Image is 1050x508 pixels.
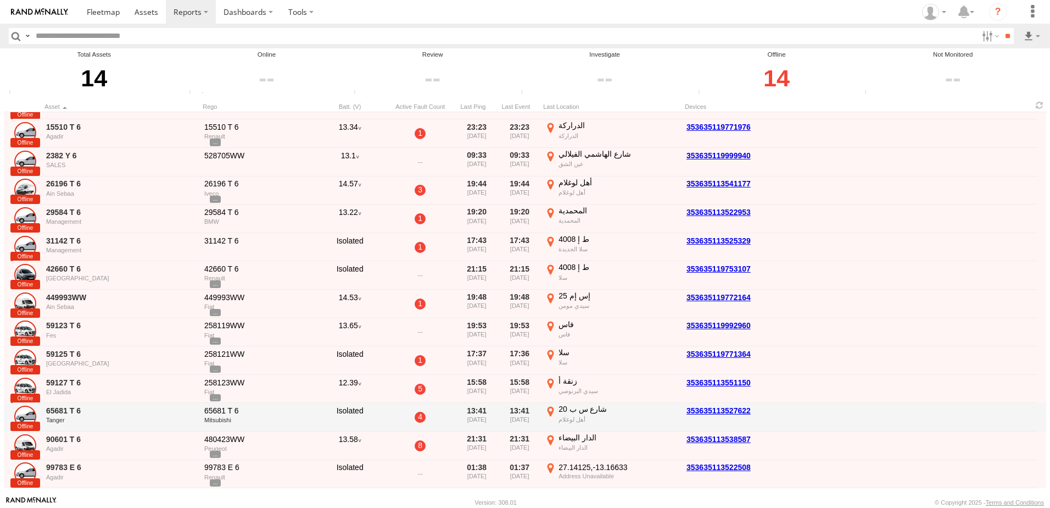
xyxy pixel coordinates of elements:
[686,378,837,388] a: 353635113551150
[686,292,837,302] a: 353635119772164
[204,332,311,339] div: Fiat
[686,264,751,273] a: 353635119753107
[46,474,197,481] div: Agadir
[686,179,751,188] a: 353635113541177
[14,406,36,428] a: Click to View Asset Details
[14,321,36,343] a: Click to View Asset Details
[46,434,197,444] a: 90601 T 6
[46,218,197,225] div: Management
[500,347,539,374] div: 17:36 [DATE]
[558,132,679,140] div: الدراركة
[558,330,679,338] div: فاس
[862,59,1045,97] div: Click to filter by Not Monitored
[457,103,496,111] div: Click to Sort
[210,309,221,316] span: View Asset Details to show all tags
[558,463,593,472] span: 27.14125
[14,151,36,173] a: Click to View Asset Details
[46,247,197,253] div: Management
[543,206,680,232] label: Click to View Event Location
[457,376,496,402] div: 15:58 [DATE]
[204,417,311,423] div: Mitsubishi
[457,404,496,430] div: 13:41 [DATE]
[1023,28,1041,44] label: Export results as...
[457,347,496,374] div: 17:37 [DATE]
[558,319,679,329] div: فاس
[186,50,347,59] div: Online
[210,196,221,203] span: View Asset Details to show all tags
[457,120,496,147] div: 23:23 [DATE]
[543,404,680,430] label: Click to View Event Location
[14,434,36,456] a: Click to View Asset Details
[558,358,679,366] div: سلا
[204,434,311,444] div: 480423WW
[558,376,679,386] div: زنقة أ
[46,133,197,140] div: Agadir
[558,416,679,423] div: أهل لوغلام
[500,319,539,346] div: 19:53 [DATE]
[695,50,858,59] div: Offline
[415,242,426,253] a: 1
[686,378,751,387] a: 353635113551150
[918,4,950,20] div: Zaid Abu Manneh
[457,234,496,261] div: 17:43 [DATE]
[558,433,679,443] div: الدار البيضاء
[46,264,197,274] a: 42660 T 6
[558,189,679,196] div: أهل لوغلام
[415,213,426,224] a: 1
[558,444,679,451] div: الدار البيضاء
[46,275,197,281] div: [GEOGRAPHIC_DATA]
[558,302,679,310] div: سيدي مومن
[862,89,878,97] div: The health of these assets types is not monitored.
[317,206,383,232] div: 13.22
[46,349,197,359] a: 59125 T 6
[457,206,496,232] div: 19:20 [DATE]
[204,264,311,274] div: 42660 T 6
[500,234,539,261] div: 17:43 [DATE]
[686,179,837,189] a: 353635113541177
[686,321,837,330] a: 353635119992960
[543,433,680,459] label: Click to View Event Location
[543,461,680,488] label: Click to View Event Location
[695,59,858,97] div: Click to filter by Offline
[686,435,751,444] a: 353635113538587
[457,291,496,317] div: 19:48 [DATE]
[204,474,311,481] div: Renault
[475,499,517,506] div: Version: 308.01
[500,262,539,289] div: 21:15 [DATE]
[46,332,197,339] div: Fes
[46,378,197,388] a: 59127 T 6
[543,291,680,317] label: Click to View Event Location
[46,445,197,452] div: Agadir
[558,262,679,272] div: ط إ 4008
[204,349,311,359] div: 258121WW
[415,412,426,423] a: 4
[500,103,539,111] div: Click to Sort
[350,50,515,59] div: Review
[686,462,837,472] a: 353635113522508
[14,236,36,258] a: Click to View Asset Details
[686,321,751,330] a: 353635119992960
[204,207,311,217] div: 29584 T 6
[46,151,197,161] a: 2382 Y 6
[5,50,182,59] div: Total Assets
[317,149,383,175] div: 13.1
[46,207,197,217] a: 29584 T 6
[558,217,679,224] div: المحمدية
[5,89,22,97] div: Total number of Enabled and Paused Assets
[558,291,679,301] div: إس إم 25
[686,122,837,132] a: 353635119771976
[46,292,197,302] a: 449993WW
[686,350,751,358] a: 353635119771364
[686,236,837,246] a: 353635113525329
[14,462,36,484] a: Click to View Asset Details
[415,440,426,451] a: 8
[415,185,426,196] a: 3
[543,103,680,111] div: Last Location
[204,133,311,140] div: Renault
[44,103,198,111] div: Click to Sort
[14,349,36,371] a: Click to View Asset Details
[46,303,197,310] div: Ain Sebaa
[978,28,1001,44] label: Search Filter Options
[210,451,221,458] span: View Asset Details to show all tags
[500,149,539,175] div: 09:33 [DATE]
